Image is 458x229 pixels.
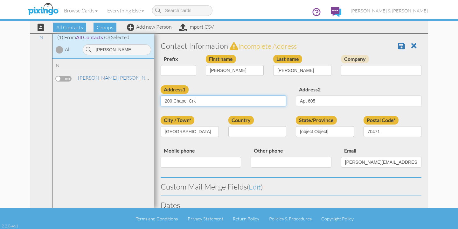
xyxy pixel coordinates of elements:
div: All [65,46,71,53]
span: [PERSON_NAME] & [PERSON_NAME] [351,8,428,13]
label: Address1 [161,85,189,94]
input: Search cards [152,5,212,16]
a: [PERSON_NAME] & [PERSON_NAME] [346,3,433,19]
a: Privacy Statement [188,216,223,221]
a: Add new Person [127,24,172,30]
label: Address2 [296,85,324,94]
div: N [56,62,151,71]
span: All Contacts [76,34,103,40]
span: Groups [94,23,116,32]
span: [PERSON_NAME], [78,75,118,81]
span: (0) Selected [104,34,129,40]
img: comments.svg [331,7,341,17]
a: Copyright Policy [321,216,354,221]
a: Browse Cards [59,3,102,18]
a: Return Policy [233,216,259,221]
a: Import CSV [179,24,214,30]
label: Other phone [251,147,286,155]
label: Postal Code* [364,116,399,125]
span: All Contacts [53,23,86,32]
label: Mobile phone [161,147,198,155]
label: First name [206,55,236,63]
label: Email [341,147,359,155]
label: City / Town* [161,116,194,125]
span: edit [249,182,261,191]
h3: Custom Mail Merge Fields [161,182,421,191]
div: 2.2.0-461 [2,223,18,229]
a: Terms and Conditions [136,216,178,221]
h3: Dates [161,201,421,209]
a: N [36,33,46,41]
label: State/Province [296,116,337,125]
span: ( ) [247,182,263,191]
label: Country [228,116,254,125]
a: Policies & Procedures [269,216,312,221]
div: (1) From [52,34,154,41]
img: pixingo logo [26,2,60,18]
label: Company [341,55,369,63]
label: Prefix [161,55,181,63]
h3: Contact Information [161,42,421,50]
a: Everything Else [102,3,149,18]
label: Last name [273,55,302,63]
a: [PERSON_NAME] [77,74,158,82]
span: Incomplete address [238,42,297,50]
